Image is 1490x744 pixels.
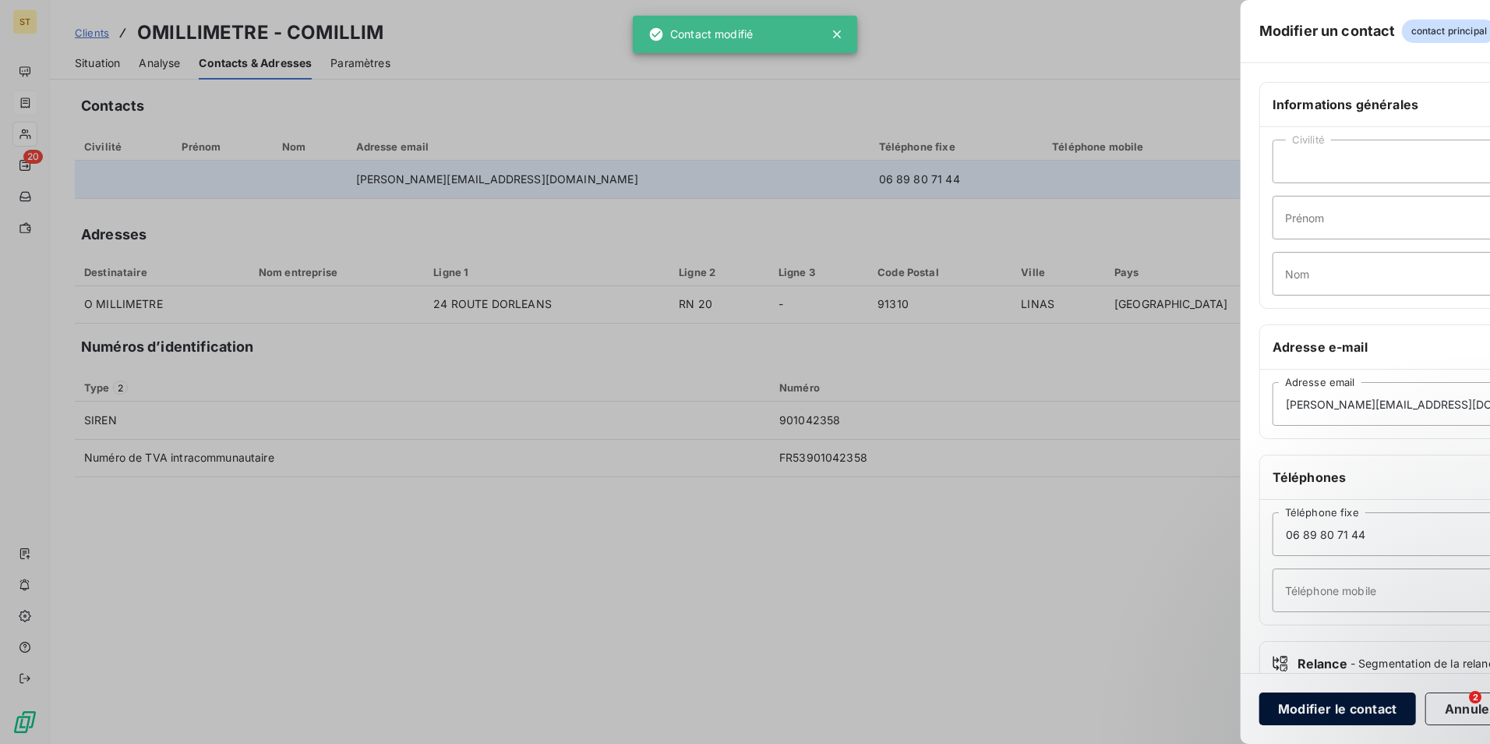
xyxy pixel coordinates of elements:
h5: Modifier un contact [1259,20,1396,42]
button: Modifier le contact [1259,693,1416,725]
span: 2 [1469,691,1481,703]
iframe: Intercom live chat [1437,691,1474,728]
iframe: Intercom notifications message [1178,593,1490,702]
